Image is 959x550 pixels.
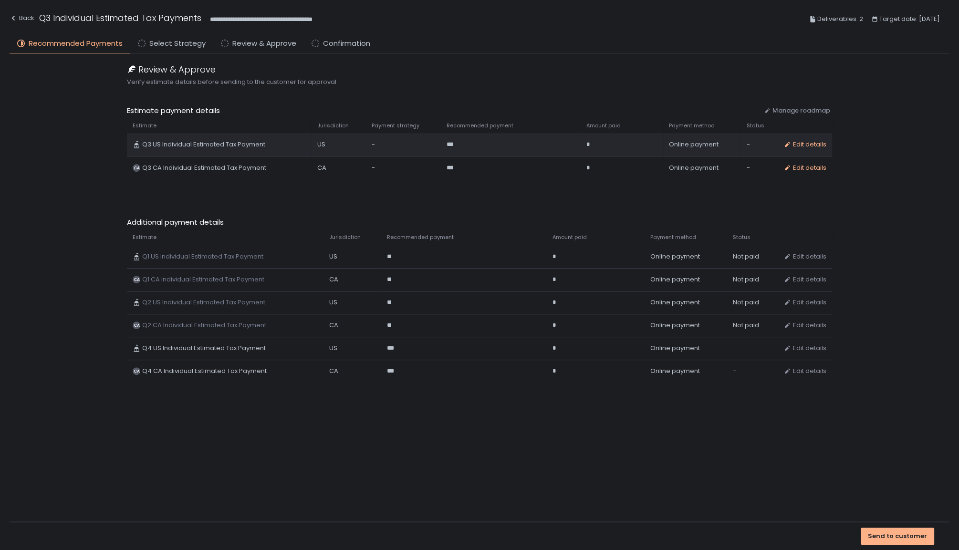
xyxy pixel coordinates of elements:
h1: Q3 Individual Estimated Tax Payments [39,11,201,24]
button: Manage roadmap [764,106,830,115]
div: - [732,344,772,353]
span: Payment method [669,122,715,129]
span: Online payment [650,321,700,330]
span: Amount paid [552,234,587,241]
span: Deliverables: 2 [817,13,863,25]
span: Status [732,234,750,241]
span: Estimate payment details [127,105,756,116]
div: Not paid [732,252,772,261]
span: Online payment [650,275,700,284]
span: Q2 US Individual Estimated Tax Payment [142,298,265,307]
span: Q3 CA Individual Estimated Tax Payment [142,164,266,172]
div: Not paid [732,275,772,284]
span: Additional payment details [127,217,832,228]
span: Q2 CA Individual Estimated Tax Payment [142,321,266,330]
span: Amount paid [586,122,621,129]
span: Status [746,122,764,129]
div: US [329,344,375,353]
button: Edit details [783,344,826,353]
div: CA [329,367,375,375]
span: Online payment [650,367,700,375]
span: Online payment [669,140,719,149]
div: - [372,164,436,172]
span: Q1 CA Individual Estimated Tax Payment [142,275,264,284]
div: CA [329,321,375,330]
text: CA [134,165,140,171]
div: - [372,140,436,149]
span: Estimate [133,122,156,129]
span: Jurisdiction [317,122,348,129]
span: Confirmation [323,38,370,49]
div: US [329,298,375,307]
div: - [732,367,772,375]
text: CA [134,322,140,328]
span: Recommended payment [387,234,454,241]
button: Edit details [783,298,826,307]
span: Review & Approve [138,63,216,76]
button: Back [10,11,34,27]
span: Q4 US Individual Estimated Tax Payment [142,344,266,353]
div: - [746,140,772,149]
span: Online payment [669,164,719,172]
span: Verify estimate details before sending to the customer for approval. [127,78,832,86]
div: US [329,252,375,261]
span: Recommended payment [447,122,513,129]
text: CA [134,368,140,374]
div: CA [329,275,375,284]
div: CA [317,164,360,172]
span: Online payment [650,252,700,261]
button: Send to customer [861,528,934,545]
div: Not paid [732,321,772,330]
span: Online payment [650,298,700,307]
span: Manage roadmap [772,106,830,115]
div: Not paid [732,298,772,307]
span: Q4 CA Individual Estimated Tax Payment [142,367,267,375]
span: Q1 US Individual Estimated Tax Payment [142,252,263,261]
span: Target date: [DATE] [879,13,940,25]
div: Send to customer [868,532,927,540]
span: Review & Approve [232,38,296,49]
button: Edit details [783,252,826,261]
div: Back [10,12,34,24]
button: Edit details [783,321,826,330]
span: Select Strategy [149,38,206,49]
span: Payment method [650,234,696,241]
span: Payment strategy [372,122,419,129]
div: US [317,140,360,149]
text: CA [134,277,140,282]
button: Edit details [783,164,826,172]
div: - [746,164,772,172]
button: Edit details [783,140,826,149]
span: Q3 US Individual Estimated Tax Payment [142,140,265,149]
span: Jurisdiction [329,234,360,241]
button: Edit details [783,367,826,375]
span: Recommended Payments [29,38,123,49]
span: Online payment [650,344,700,353]
button: Edit details [783,275,826,284]
span: Estimate [133,234,156,241]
